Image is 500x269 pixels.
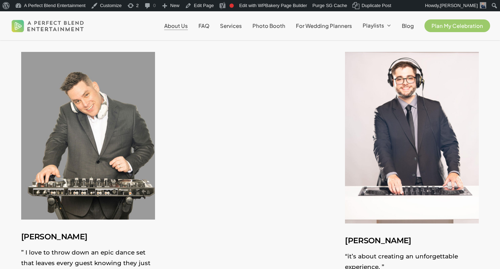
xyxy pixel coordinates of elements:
[10,14,86,37] img: A Perfect Blend Entertainment
[220,23,242,29] a: Services
[424,23,490,29] a: Plan My Celebration
[252,23,285,29] a: Photo Booth
[296,22,352,29] span: For Wedding Planners
[480,2,486,8] img: David Nazario
[198,22,209,29] span: FAQ
[198,23,209,29] a: FAQ
[363,22,384,29] span: Playlists
[402,23,414,29] a: Blog
[431,22,483,29] span: Plan My Celebration
[363,23,391,29] a: Playlists
[296,23,352,29] a: For Wedding Planners
[164,22,188,29] span: About Us
[164,23,188,29] a: About Us
[345,234,479,247] h3: [PERSON_NAME]
[220,22,242,29] span: Services
[440,3,478,8] span: [PERSON_NAME]
[21,230,155,244] h3: [PERSON_NAME]
[402,22,414,29] span: Blog
[230,4,234,8] div: Focus keyphrase not set
[252,22,285,29] span: Photo Booth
